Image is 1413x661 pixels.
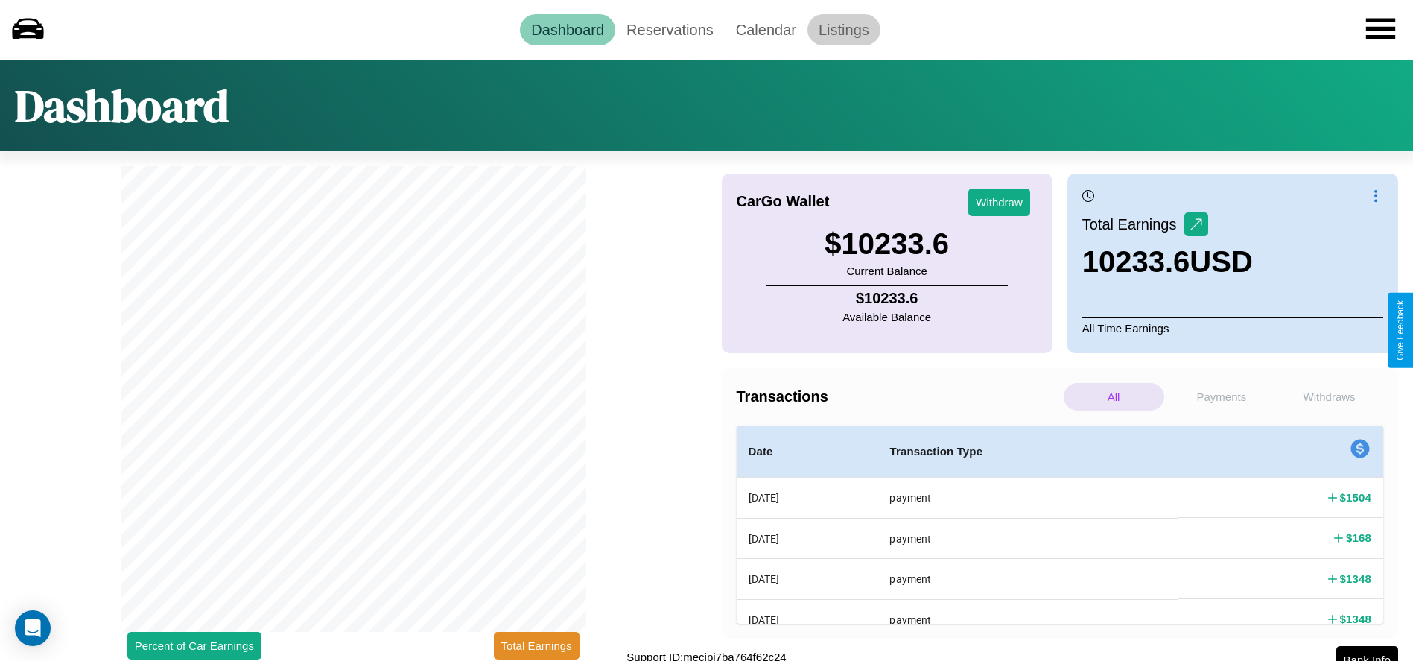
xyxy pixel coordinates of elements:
[889,443,1166,461] h4: Transaction Type
[842,290,931,307] h4: $ 10233.6
[1082,245,1253,279] h3: 10233.6 USD
[127,632,261,660] button: Percent of Car Earnings
[1340,571,1371,586] h4: $ 1348
[1346,530,1371,545] h4: $ 168
[1279,383,1379,411] p: Withdraws
[877,559,1178,599] th: payment
[825,227,949,261] h3: $ 10233.6
[1395,300,1406,361] div: Give Feedback
[494,632,580,660] button: Total Earnings
[15,610,51,646] div: Open Intercom Messenger
[842,307,931,327] p: Available Balance
[737,478,878,519] th: [DATE]
[1340,490,1371,505] h4: $ 1504
[877,518,1178,558] th: payment
[737,599,878,639] th: [DATE]
[807,14,880,45] a: Listings
[877,599,1178,639] th: payment
[520,14,615,45] a: Dashboard
[1082,211,1184,238] p: Total Earnings
[737,193,830,210] h4: CarGo Wallet
[877,478,1178,519] th: payment
[825,261,949,281] p: Current Balance
[737,518,878,558] th: [DATE]
[968,189,1030,216] button: Withdraw
[1082,317,1383,338] p: All Time Earnings
[615,14,725,45] a: Reservations
[1064,383,1164,411] p: All
[15,75,229,136] h1: Dashboard
[1172,383,1272,411] p: Payments
[725,14,807,45] a: Calendar
[737,559,878,599] th: [DATE]
[737,388,1060,405] h4: Transactions
[749,443,866,461] h4: Date
[1340,611,1371,627] h4: $ 1348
